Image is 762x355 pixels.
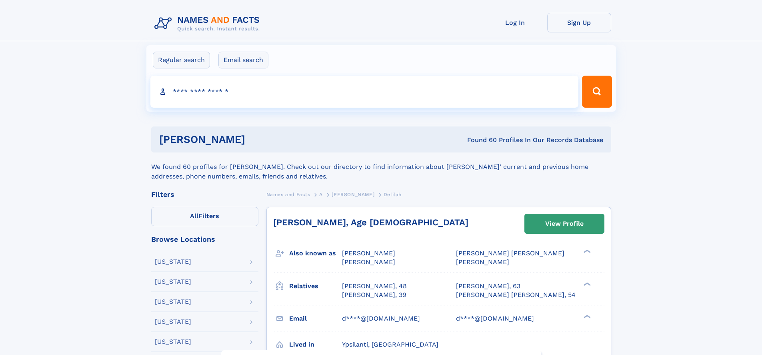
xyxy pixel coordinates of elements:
div: Browse Locations [151,236,258,243]
h3: Also known as [289,247,342,260]
span: Ypsilanti, [GEOGRAPHIC_DATA] [342,341,438,348]
div: ❯ [582,249,591,254]
div: [US_STATE] [155,319,191,325]
span: [PERSON_NAME] [342,258,395,266]
div: [US_STATE] [155,299,191,305]
span: A [319,192,323,197]
span: All [190,212,198,220]
h3: Relatives [289,279,342,293]
span: [PERSON_NAME] [456,258,509,266]
span: Delilah [384,192,402,197]
div: [US_STATE] [155,339,191,345]
h3: Email [289,312,342,325]
input: search input [150,76,579,108]
label: Regular search [153,52,210,68]
a: [PERSON_NAME], 39 [342,291,406,299]
img: Logo Names and Facts [151,13,266,34]
span: [PERSON_NAME] [332,192,374,197]
span: [PERSON_NAME] [PERSON_NAME] [456,249,564,257]
div: View Profile [545,215,584,233]
h1: [PERSON_NAME] [159,134,356,144]
label: Email search [218,52,268,68]
a: Log In [483,13,547,32]
a: [PERSON_NAME], 48 [342,282,407,291]
a: [PERSON_NAME], Age [DEMOGRAPHIC_DATA] [273,217,468,227]
div: ❯ [582,281,591,287]
a: [PERSON_NAME], 63 [456,282,520,291]
a: Sign Up [547,13,611,32]
button: Search Button [582,76,612,108]
div: Filters [151,191,258,198]
label: Filters [151,207,258,226]
a: [PERSON_NAME] [332,189,374,199]
span: [PERSON_NAME] [342,249,395,257]
a: Names and Facts [266,189,310,199]
div: [US_STATE] [155,279,191,285]
div: ❯ [582,314,591,319]
div: We found 60 profiles for [PERSON_NAME]. Check out our directory to find information about [PERSON... [151,152,611,181]
a: [PERSON_NAME] [PERSON_NAME], 54 [456,291,576,299]
div: Found 60 Profiles In Our Records Database [356,136,603,144]
a: A [319,189,323,199]
h3: Lived in [289,338,342,351]
a: View Profile [525,214,604,233]
div: [US_STATE] [155,259,191,265]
